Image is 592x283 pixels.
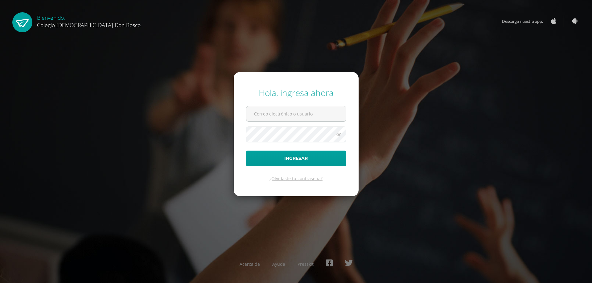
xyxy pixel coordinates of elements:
a: Presskit [298,261,314,267]
a: ¿Olvidaste tu contraseña? [269,176,323,181]
span: Colegio [DEMOGRAPHIC_DATA] Don Bosco [37,21,141,29]
span: Descarga nuestra app: [502,15,549,27]
div: Hola, ingresa ahora [246,87,346,99]
input: Correo electrónico o usuario [246,106,346,121]
a: Ayuda [272,261,285,267]
a: Acerca de [240,261,260,267]
button: Ingresar [246,151,346,166]
div: Bienvenido, [37,12,141,29]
